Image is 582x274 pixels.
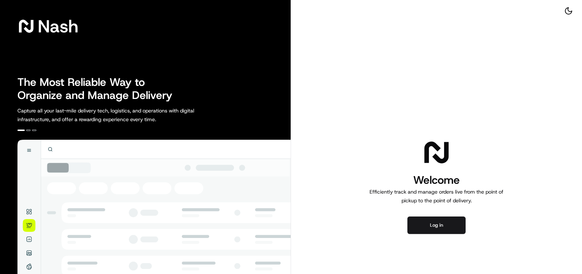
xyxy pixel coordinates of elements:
[38,19,78,33] span: Nash
[367,173,506,187] h1: Welcome
[367,187,506,205] p: Efficiently track and manage orders live from the point of pickup to the point of delivery.
[17,106,227,124] p: Capture all your last-mile delivery tech, logistics, and operations with digital infrastructure, ...
[407,217,466,234] button: Log in
[17,76,180,102] h2: The Most Reliable Way to Organize and Manage Delivery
